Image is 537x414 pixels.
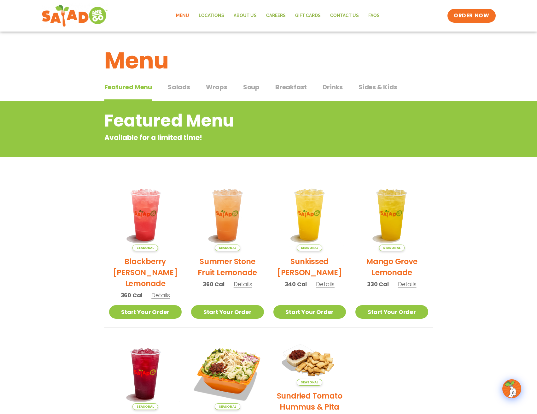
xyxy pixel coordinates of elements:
span: ORDER NOW [454,12,489,20]
a: Contact Us [325,9,364,23]
p: Available for a limited time! [104,133,382,143]
span: Details [398,280,417,288]
img: Product photo for Sunkissed Yuzu Lemonade [273,178,346,251]
span: Featured Menu [104,82,152,92]
h1: Menu [104,44,433,78]
a: FAQs [364,9,384,23]
span: Seasonal [132,245,158,251]
img: Product photo for Black Cherry Orchard Lemonade [109,337,182,410]
a: ORDER NOW [447,9,495,23]
div: Tabbed content [104,80,433,102]
img: Product photo for Blackberry Bramble Lemonade [109,178,182,251]
span: Seasonal [297,379,322,386]
span: Seasonal [297,245,322,251]
img: Product photo for Sundried Tomato Hummus & Pita Chips [273,337,346,386]
span: 330 Cal [367,280,389,288]
img: new-SAG-logo-768×292 [42,3,108,28]
span: Soup [243,82,260,92]
img: Product photo for Tuscan Summer Salad [191,337,264,410]
img: Product photo for Mango Grove Lemonade [355,178,428,251]
h2: Blackberry [PERSON_NAME] Lemonade [109,256,182,289]
span: Details [316,280,335,288]
a: GIFT CARDS [290,9,325,23]
span: Sides & Kids [359,82,397,92]
h2: Sunkissed [PERSON_NAME] [273,256,346,278]
a: Menu [171,9,194,23]
span: Drinks [323,82,343,92]
nav: Menu [171,9,384,23]
h2: Mango Grove Lemonade [355,256,428,278]
a: Start Your Order [191,305,264,319]
span: 360 Cal [121,291,143,299]
span: Salads [168,82,190,92]
span: Wraps [206,82,227,92]
span: Seasonal [379,245,405,251]
span: Breakfast [275,82,307,92]
span: Seasonal [132,403,158,410]
h2: Summer Stone Fruit Lemonade [191,256,264,278]
span: Details [151,291,170,299]
a: Locations [194,9,229,23]
a: Start Your Order [273,305,346,319]
h2: Featured Menu [104,108,382,133]
a: Start Your Order [109,305,182,319]
img: wpChatIcon [503,380,521,398]
span: 360 Cal [203,280,225,288]
a: About Us [229,9,261,23]
a: Careers [261,9,290,23]
span: 340 Cal [285,280,307,288]
img: Product photo for Summer Stone Fruit Lemonade [191,178,264,251]
a: Start Your Order [355,305,428,319]
span: Details [234,280,252,288]
span: Seasonal [215,403,240,410]
span: Seasonal [215,245,240,251]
